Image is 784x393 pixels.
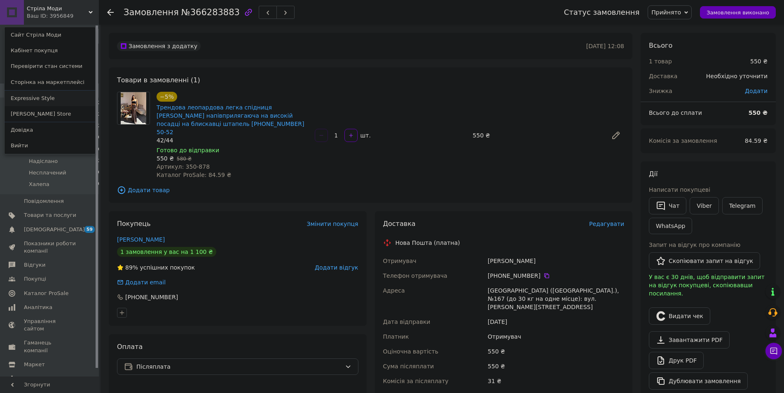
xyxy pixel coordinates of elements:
div: 550 ₴ [486,344,626,359]
a: Telegram [722,197,763,214]
span: Адреса [383,287,405,294]
a: Трендова леопардова легка спідниця [PERSON_NAME] напівприлягаюча на високій посадці на блискавці ... [157,104,304,135]
span: 89% [125,264,138,271]
span: №366283883 [181,7,240,17]
img: Трендова леопардова легка спідниця максі напівприлягаюча на високій посадці на блискавці штапель ... [121,92,146,124]
span: Готово до відправки [157,147,219,153]
div: 42/44 [157,136,308,144]
a: Друк PDF [649,352,704,369]
span: Знижка [649,88,672,94]
div: Повернутися назад [107,8,114,16]
span: Дії [649,170,658,178]
span: Каталог ProSale [24,290,68,297]
button: Дублювати замовлення [649,372,748,390]
a: Завантажити PDF [649,331,730,349]
time: [DATE] 12:08 [586,43,624,49]
div: 1 замовлення у вас на 1 100 ₴ [117,247,216,257]
a: Довідка [5,122,95,138]
a: Сайт Стріла Моди [5,27,95,43]
span: Каталог ProSale: 84.59 ₴ [157,172,231,178]
span: Артикул: 350-878 [157,163,210,170]
a: [PERSON_NAME] Store [5,106,95,122]
span: Всього [649,42,672,49]
span: Додати [745,88,768,94]
span: Оціночна вартість [383,348,438,355]
button: Чат з покупцем [765,343,782,359]
span: Комісія за післяплату [383,378,449,384]
span: 0 [98,169,101,177]
span: Повідомлення [24,198,64,205]
a: Редагувати [608,127,624,144]
div: Додати email [124,278,166,286]
div: Статус замовлення [564,8,640,16]
div: 550 ₴ [750,57,768,65]
span: Змінити покупця [307,221,358,227]
span: Додати відгук [315,264,358,271]
span: Товари в замовленні (1) [117,76,200,84]
span: Стріла Моди [27,5,89,12]
span: Написати покупцеві [649,186,710,193]
div: шт. [358,131,372,140]
span: Відгуки [24,261,45,269]
a: WhatsApp [649,218,692,234]
span: [DEMOGRAPHIC_DATA] [24,226,85,233]
a: [PERSON_NAME] [117,236,165,243]
a: Перевірити стан системи [5,58,95,74]
span: Замовлення [124,7,179,17]
span: Гаманець компанії [24,339,76,354]
span: Халепа [29,181,49,188]
div: Замовлення з додатку [117,41,201,51]
span: Доставка [649,73,677,79]
span: 580 ₴ [177,156,192,162]
div: 550 ₴ [486,359,626,374]
span: 2 [98,100,101,107]
div: [GEOGRAPHIC_DATA] ([GEOGRAPHIC_DATA].), №167 (до 30 кг на одне місце): вул. [PERSON_NAME][STREET_... [486,283,626,314]
div: [PHONE_NUMBER] [488,272,624,280]
a: Viber [690,197,718,214]
span: Телефон отримувача [383,272,447,279]
div: [PERSON_NAME] [486,253,626,268]
a: Кабінет покупця [5,43,95,58]
div: −5% [157,92,177,102]
div: Нова Пошта (платна) [393,239,462,247]
span: Налаштування [24,375,66,382]
div: Додати email [116,278,166,286]
div: Отримувач [486,329,626,344]
div: [DATE] [486,314,626,329]
button: Чат [649,197,686,214]
span: Запит на відгук про компанію [649,242,740,248]
span: Доставка [383,220,416,228]
span: Показники роботи компанії [24,240,76,255]
span: Отримувач [383,258,417,264]
span: Платник [383,333,409,340]
span: Післяплата [136,362,342,371]
span: 12 [95,158,101,165]
span: 84.59 ₴ [745,137,768,144]
span: Замовлення виконано [707,9,769,16]
div: Ваш ID: 3956849 [27,12,61,20]
div: 31 ₴ [486,374,626,388]
span: Товари та послуги [24,212,76,219]
button: Видати чек [649,307,710,325]
span: 0 [98,181,101,188]
span: Маркет [24,361,45,368]
div: 550 ₴ [469,130,604,141]
span: Додати товар [117,186,624,195]
span: 550 ₴ [157,155,174,162]
span: Комісія за замовлення [649,137,717,144]
a: Сторінка на маркетплейсі [5,74,95,90]
span: Дата відправки [383,319,431,325]
span: Редагувати [589,221,624,227]
span: Покупці [24,275,46,283]
span: Прийнято [651,9,681,16]
div: успішних покупок [117,263,195,272]
span: У вас є 30 днів, щоб відправити запит на відгук покупцеві, скопіювавши посилання. [649,274,765,297]
span: 59 [84,226,95,233]
span: Несплачений [29,169,66,177]
span: Покупець [117,220,151,228]
div: Необхідно уточнити [701,67,772,85]
a: Expressive Style [5,91,95,106]
span: Управління сайтом [24,318,76,333]
a: Вийти [5,138,95,153]
span: Аналітика [24,304,52,311]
